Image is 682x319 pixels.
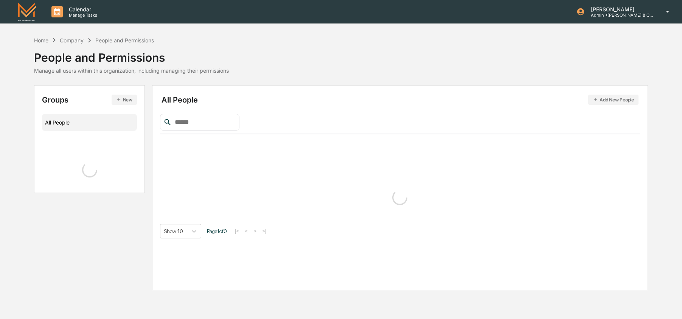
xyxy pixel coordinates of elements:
img: logo [18,3,36,20]
div: All People [162,95,639,105]
button: |< [233,228,241,234]
button: Add New People [588,95,639,105]
p: Manage Tasks [63,12,101,18]
div: Company [60,37,84,44]
p: [PERSON_NAME] [585,6,655,12]
div: All People [45,116,134,129]
button: < [242,228,250,234]
div: Manage all users within this organization, including managing their permissions [34,67,229,74]
div: Home [34,37,48,44]
p: Admin • [PERSON_NAME] & Co. - BD [585,12,655,18]
p: Calendar [63,6,101,12]
div: People and Permissions [95,37,154,44]
button: >| [260,228,269,234]
div: Groups [42,95,137,105]
button: New [112,95,137,105]
button: > [251,228,259,234]
div: People and Permissions [34,45,229,64]
span: Page 1 of 0 [207,228,227,234]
